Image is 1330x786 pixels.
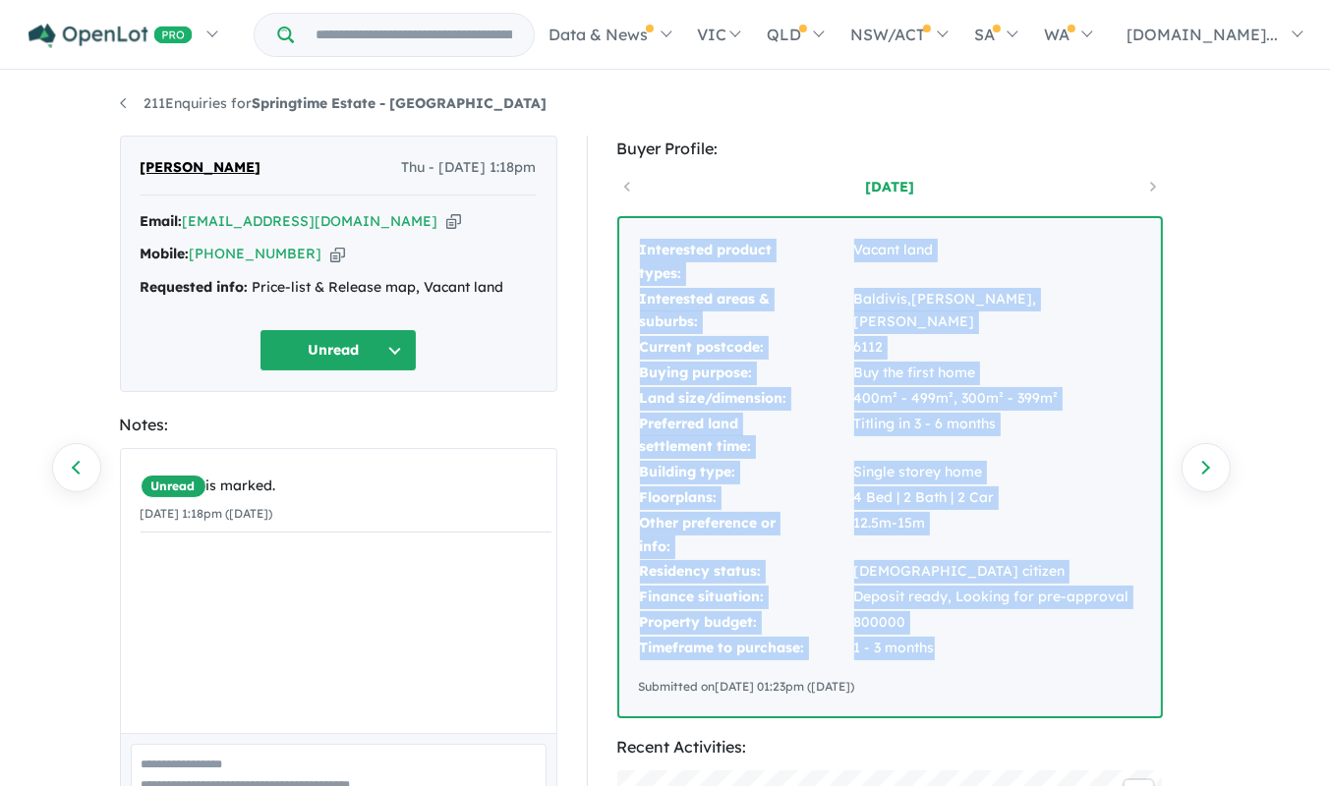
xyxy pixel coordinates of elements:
[639,287,853,336] td: Interested areas & suburbs:
[141,276,537,300] div: Price-list & Release map, Vacant land
[402,156,537,180] span: Thu - [DATE] 1:18pm
[141,245,190,262] strong: Mobile:
[260,329,417,371] button: Unread
[253,94,548,112] strong: Springtime Estate - [GEOGRAPHIC_DATA]
[183,212,438,230] a: [EMAIL_ADDRESS][DOMAIN_NAME]
[853,460,1141,485] td: Single storey home
[853,386,1141,412] td: 400m² - 499m², 300m² - 399m²
[120,94,548,112] a: 211Enquiries forSpringtime Estate - [GEOGRAPHIC_DATA]
[853,485,1141,511] td: 4 Bed | 2 Bath | 2 Car
[853,636,1141,661] td: 1 - 3 months
[639,677,1141,697] div: Submitted on [DATE] 01:23pm ([DATE])
[141,212,183,230] strong: Email:
[639,511,853,560] td: Other preference or info:
[853,610,1141,636] td: 800000
[141,278,249,296] strong: Requested info:
[639,485,853,511] td: Floorplans:
[120,412,557,438] div: Notes:
[806,177,973,196] a: [DATE]
[639,460,853,485] td: Building type:
[639,386,853,412] td: Land size/dimension:
[639,412,853,461] td: Preferred land settlement time:
[639,559,853,585] td: Residency status:
[330,244,345,264] button: Copy
[141,506,273,521] small: [DATE] 1:18pm ([DATE])
[617,734,1163,760] div: Recent Activities:
[141,475,551,498] div: is marked.
[639,610,853,636] td: Property budget:
[639,585,853,610] td: Finance situation:
[141,156,261,180] span: [PERSON_NAME]
[298,14,530,56] input: Try estate name, suburb, builder or developer
[120,92,1211,116] nav: breadcrumb
[617,136,1163,162] div: Buyer Profile:
[190,245,322,262] a: [PHONE_NUMBER]
[853,238,1141,287] td: Vacant land
[853,287,1141,336] td: Baldivis,[PERSON_NAME],[PERSON_NAME]
[639,636,853,661] td: Timeframe to purchase:
[853,335,1141,361] td: 6112
[446,211,461,232] button: Copy
[639,361,853,386] td: Buying purpose:
[853,559,1141,585] td: [DEMOGRAPHIC_DATA] citizen
[853,511,1141,560] td: 12.5m-15m
[141,475,206,498] span: Unread
[639,335,853,361] td: Current postcode:
[639,238,853,287] td: Interested product types:
[853,585,1141,610] td: Deposit ready, Looking for pre-approval
[29,24,193,48] img: Openlot PRO Logo White
[853,361,1141,386] td: Buy the first home
[853,412,1141,461] td: Titling in 3 - 6 months
[1127,25,1278,44] span: [DOMAIN_NAME]...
